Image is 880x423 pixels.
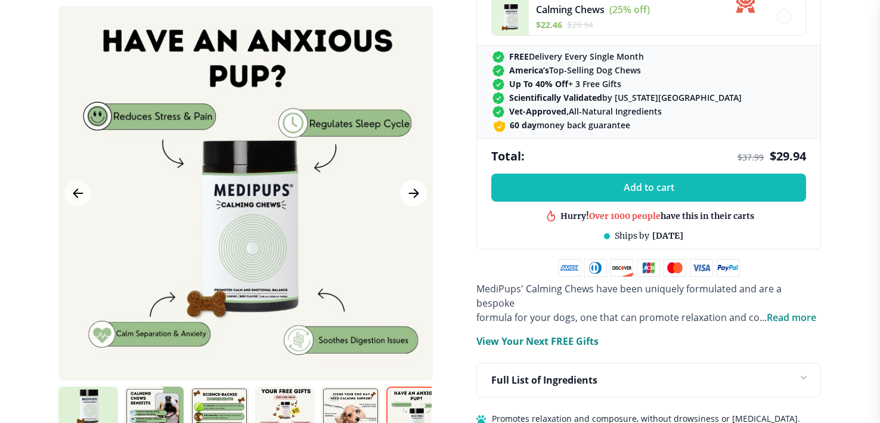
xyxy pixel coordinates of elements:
span: All-Natural Ingredients [509,106,662,117]
button: Add to cart [491,174,806,202]
span: Calming Chews [536,3,605,16]
button: Previous Image [64,180,91,207]
span: by [US_STATE][GEOGRAPHIC_DATA] [509,92,742,103]
strong: America’s [509,64,549,76]
span: Read more [767,311,816,324]
span: Delivery Every Single Month [509,51,644,62]
p: Full List of Ingredients [491,373,597,387]
span: (25% off) [609,3,650,16]
strong: 60 day [510,119,537,131]
span: + 3 Free Gifts [509,78,621,89]
strong: FREE [509,51,529,62]
strong: Scientifically Validated [509,92,602,103]
span: $ 22.46 [536,19,562,30]
img: payment methods [558,259,739,277]
span: [DATE] [652,230,683,241]
strong: Up To 40% Off [509,78,568,89]
span: In demand! 101 sold [577,211,656,221]
strong: Vet-Approved, [509,106,569,117]
span: Top-Selling Dog Chews [509,64,641,76]
span: Ships by [615,230,649,241]
span: Total: [491,148,525,164]
span: ... [760,311,816,324]
span: formula for your dogs, one that can promote relaxation and co [476,311,760,324]
span: $ 29.94 [567,19,593,30]
span: MediPups' Calming Chews have been uniquely formulated and are a bespoke [476,282,782,310]
span: $ 37.99 [738,152,764,163]
span: money back guarantee [510,119,630,131]
button: Next Image [400,180,427,207]
div: in the last 24 hours [577,211,738,222]
span: Add to cart [624,182,674,193]
span: $ 29.94 [770,148,806,164]
p: View Your Next FREE Gifts [476,334,599,348]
